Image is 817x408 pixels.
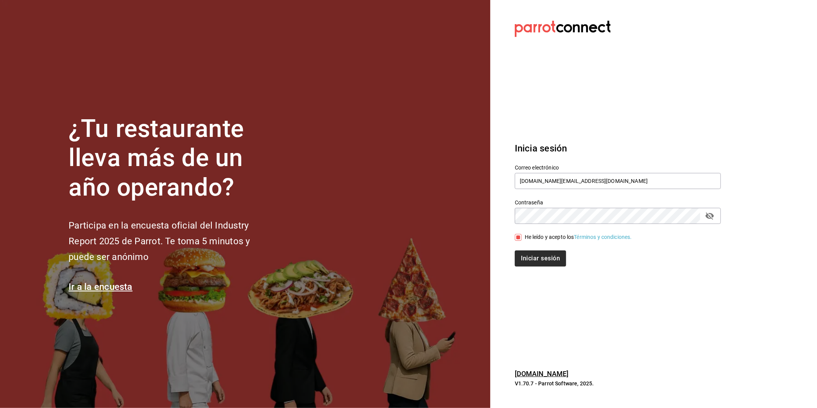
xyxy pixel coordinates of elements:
label: Contraseña [515,200,721,205]
a: Ir a la encuesta [69,281,133,292]
div: He leído y acepto los [525,233,632,241]
button: passwordField [703,209,716,222]
label: Correo electrónico [515,165,721,170]
a: [DOMAIN_NAME] [515,370,569,378]
a: Términos y condiciones. [574,234,632,240]
h3: Inicia sesión [515,141,721,155]
h1: ¿Tu restaurante lleva más de un año operando? [69,114,275,202]
p: V1.70.7 - Parrot Software, 2025. [515,380,721,387]
h2: Participa en la encuesta oficial del Industry Report 2025 de Parrot. Te toma 5 minutos y puede se... [69,218,275,265]
input: Ingresa tu correo electrónico [515,173,721,189]
button: Iniciar sesión [515,250,566,267]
